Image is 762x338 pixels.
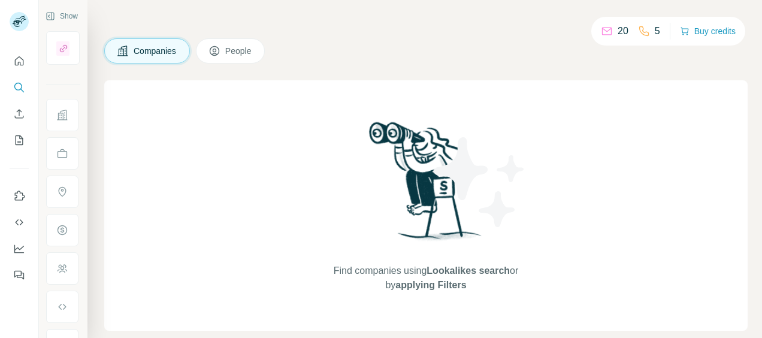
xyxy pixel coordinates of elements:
[134,45,177,57] span: Companies
[10,238,29,259] button: Dashboard
[330,264,522,292] span: Find companies using or by
[427,265,510,276] span: Lookalikes search
[10,50,29,72] button: Quick start
[364,119,488,252] img: Surfe Illustration - Woman searching with binoculars
[680,23,736,40] button: Buy credits
[618,24,628,38] p: 20
[37,7,86,25] button: Show
[655,24,660,38] p: 5
[395,280,466,290] span: applying Filters
[225,45,253,57] span: People
[104,14,748,31] h4: Search
[10,77,29,98] button: Search
[10,185,29,207] button: Use Surfe on LinkedIn
[10,264,29,286] button: Feedback
[10,103,29,125] button: Enrich CSV
[10,212,29,233] button: Use Surfe API
[10,129,29,151] button: My lists
[426,128,534,236] img: Surfe Illustration - Stars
